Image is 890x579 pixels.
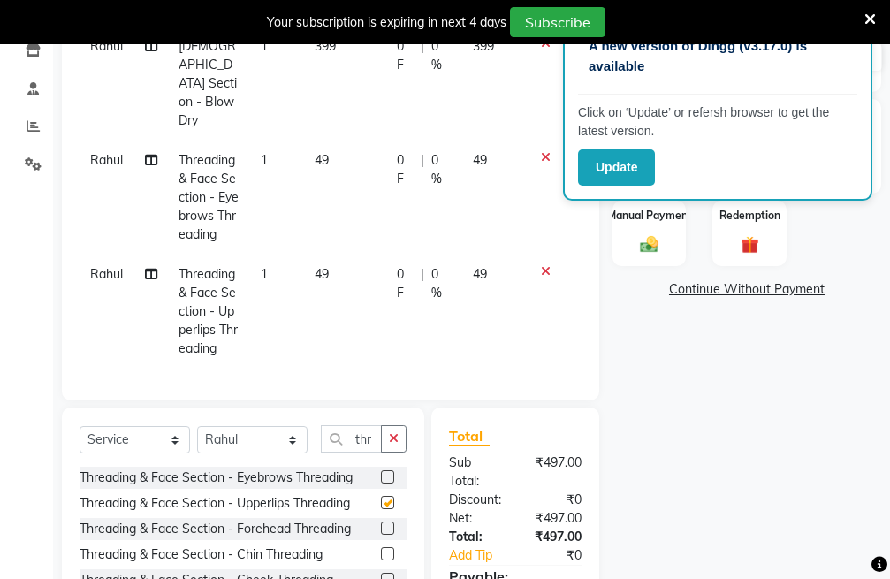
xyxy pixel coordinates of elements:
[473,152,487,168] span: 49
[589,36,847,76] p: A new version of Dingg (v3.17.0) is available
[421,37,424,74] span: |
[80,494,350,513] div: Threading & Face Section - Upperlips Threading
[529,546,595,565] div: ₹0
[315,38,336,54] span: 399
[90,266,123,282] span: Rahul
[578,103,857,141] p: Click on ‘Update’ or refersh browser to get the latest version.
[735,234,764,256] img: _gift.svg
[421,151,424,188] span: |
[515,509,595,528] div: ₹497.00
[179,38,237,128] span: [DEMOGRAPHIC_DATA] Section - Blow Dry
[179,152,239,242] span: Threading & Face Section - Eyebrows Threading
[261,266,268,282] span: 1
[510,7,605,37] button: Subscribe
[90,38,123,54] span: Rahul
[431,37,452,74] span: 0 %
[515,453,595,491] div: ₹497.00
[80,469,353,487] div: Threading & Face Section - Eyebrows Threading
[436,453,515,491] div: Sub Total:
[616,280,878,299] a: Continue Without Payment
[635,234,664,255] img: _cash.svg
[436,491,515,509] div: Discount:
[431,265,452,302] span: 0 %
[578,149,655,186] button: Update
[473,38,494,54] span: 399
[515,491,595,509] div: ₹0
[397,265,414,302] span: 0 F
[719,208,780,224] label: Redemption
[436,509,515,528] div: Net:
[80,545,323,564] div: Threading & Face Section - Chin Threading
[261,38,268,54] span: 1
[473,266,487,282] span: 49
[179,266,238,356] span: Threading & Face Section - Upperlips Threading
[607,208,692,224] label: Manual Payment
[315,266,329,282] span: 49
[449,427,490,446] span: Total
[90,152,123,168] span: Rahul
[431,151,452,188] span: 0 %
[267,13,506,32] div: Your subscription is expiring in next 4 days
[261,152,268,168] span: 1
[315,152,329,168] span: 49
[80,520,351,538] div: Threading & Face Section - Forehead Threading
[397,151,414,188] span: 0 F
[321,425,382,453] input: Search or Scan
[436,546,529,565] a: Add Tip
[421,265,424,302] span: |
[515,528,595,546] div: ₹497.00
[397,37,414,74] span: 0 F
[436,528,515,546] div: Total:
